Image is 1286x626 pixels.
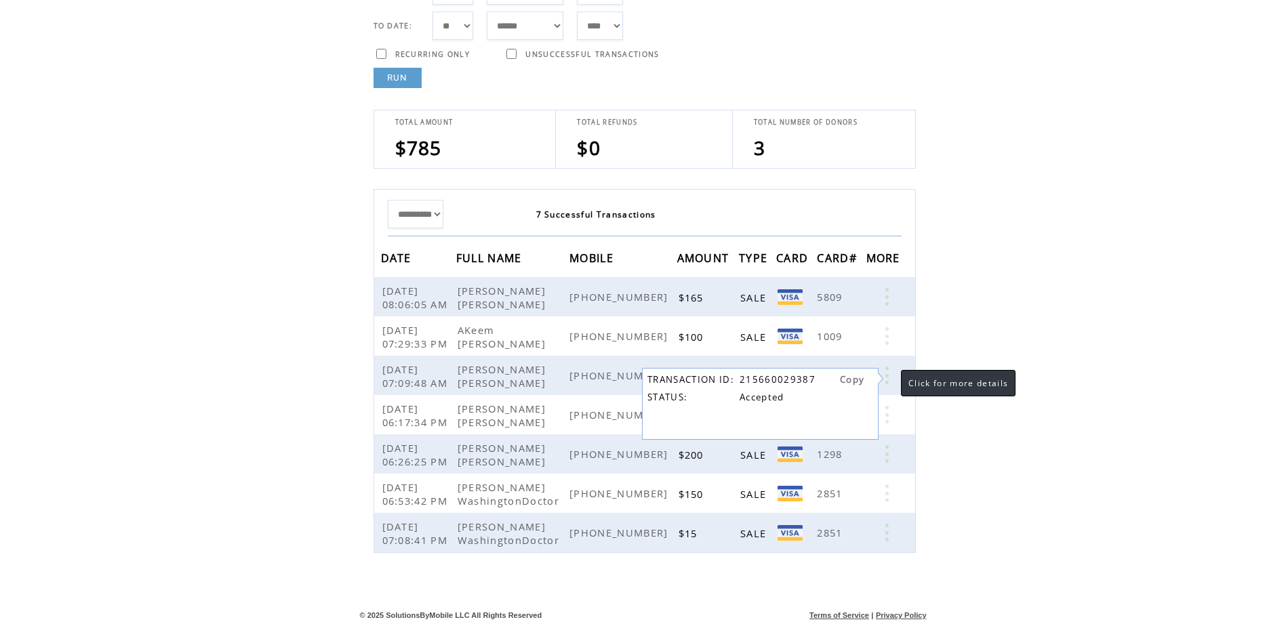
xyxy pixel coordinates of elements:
[569,447,672,461] span: [PHONE_NUMBER]
[876,611,927,619] a: Privacy Policy
[679,291,707,304] span: $165
[569,369,672,382] span: [PHONE_NUMBER]
[740,373,816,385] span: 215660029387
[374,21,413,30] span: TO DATE:
[740,330,769,343] span: SALE
[382,323,451,350] span: [DATE] 07:29:33 PM
[458,323,549,350] span: AKeem [PERSON_NAME]
[569,526,672,539] span: [PHONE_NUMBER]
[456,253,525,262] a: FULL NAME
[740,487,769,501] span: SALE
[647,391,687,403] span: STATUS:
[360,611,542,619] span: © 2025 SolutionsByMobile LLC All Rights Reserved
[374,68,422,88] a: RUN
[840,373,864,385] a: Copy
[381,253,415,262] a: DATE
[577,118,637,127] span: TOTAL REFUNDS
[740,291,769,304] span: SALE
[778,289,803,305] img: VISA
[382,284,451,311] span: [DATE] 08:06:05 AM
[458,441,549,468] span: [PERSON_NAME] [PERSON_NAME]
[569,329,672,343] span: [PHONE_NUMBER]
[866,247,904,272] span: MORE
[740,526,769,540] span: SALE
[817,290,845,304] span: 5809
[679,330,707,343] span: $100
[754,118,858,127] span: TOTAL NUMBER OF DONORS
[817,486,845,500] span: 2851
[871,611,873,619] span: |
[382,402,451,429] span: [DATE] 06:17:34 PM
[569,486,672,500] span: [PHONE_NUMBER]
[908,377,1008,389] span: Click for more details
[677,247,733,272] span: AMOUNT
[569,247,617,272] span: MOBILE
[577,135,601,161] span: $0
[739,247,771,272] span: TYPE
[754,135,765,161] span: 3
[739,253,771,262] a: TYPE
[382,520,451,547] span: [DATE] 07:08:41 PM
[382,441,451,468] span: [DATE] 06:26:25 PM
[458,362,549,390] span: [PERSON_NAME] [PERSON_NAME]
[809,611,869,619] a: Terms of Service
[817,253,860,262] a: CARD#
[778,486,803,501] img: Visa
[679,526,701,540] span: $15
[381,247,415,272] span: DATE
[382,362,451,390] span: [DATE] 07:09:48 AM
[569,290,672,304] span: [PHONE_NUMBER]
[817,526,845,539] span: 2851
[776,247,811,272] span: CARD
[525,49,659,59] span: UNSUCCESSFUL TRANSACTIONS
[395,135,442,161] span: $785
[778,525,803,541] img: Visa
[458,402,549,429] span: [PERSON_NAME] [PERSON_NAME]
[382,480,451,507] span: [DATE] 06:53:42 PM
[677,253,733,262] a: AMOUNT
[458,284,549,311] span: [PERSON_NAME] [PERSON_NAME]
[536,209,656,220] span: 7 Successful Transactions
[778,329,803,344] img: Visa
[458,480,563,507] span: [PERSON_NAME] WashingtonDoctor
[776,253,811,262] a: CARD
[458,520,563,547] span: [PERSON_NAME] WashingtonDoctor
[740,391,784,403] span: Accepted
[679,487,707,501] span: $150
[395,49,470,59] span: RECURRING ONLY
[569,408,672,421] span: [PHONE_NUMBER]
[647,373,734,385] span: TRANSACTION ID:
[395,118,454,127] span: TOTAL AMOUNT
[456,247,525,272] span: FULL NAME
[817,247,860,272] span: CARD#
[817,329,845,343] span: 1009
[569,253,617,262] a: MOBILE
